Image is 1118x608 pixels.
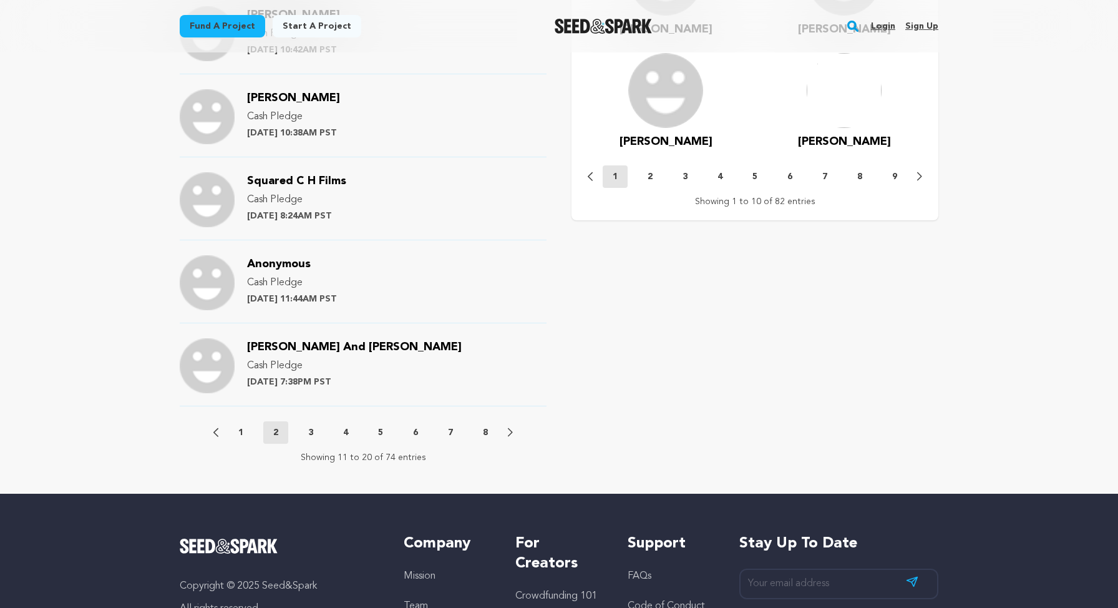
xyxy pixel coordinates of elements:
a: [PERSON_NAME] [798,133,891,150]
button: 9 [882,170,907,183]
input: Your email address [739,569,938,599]
img: Support Image [180,255,235,310]
a: [PERSON_NAME] [620,133,712,150]
span: [PERSON_NAME] [620,136,712,147]
h5: Company [404,534,490,554]
img: Seed&Spark Logo Dark Mode [555,19,653,34]
p: 6 [787,170,792,183]
button: 6 [777,170,802,183]
button: 7 [438,426,463,439]
a: [PERSON_NAME] And [PERSON_NAME] [247,343,462,353]
img: ACg8ocJ19z_pn1LvK-yLJEouibsmhue4NxyTKRDHYV278hJp0itsULAi=s96-c [807,53,882,128]
a: Fund a project [180,15,265,37]
p: 9 [892,170,897,183]
span: [PERSON_NAME] [798,136,891,147]
a: Seed&Spark Homepage [555,19,653,34]
button: 2 [263,421,288,444]
button: 4 [707,170,732,183]
button: 2 [638,170,663,183]
a: [PERSON_NAME] [247,94,340,104]
button: 8 [847,170,872,183]
button: 7 [812,170,837,183]
p: 8 [857,170,862,183]
p: 4 [717,170,722,183]
p: 3 [683,170,688,183]
a: FAQs [628,571,651,581]
p: 5 [752,170,757,183]
span: Squared C H Films [247,175,346,187]
button: 5 [368,426,393,439]
p: 4 [343,426,348,439]
button: 3 [673,170,698,183]
p: 8 [483,426,488,439]
span: Anonymous [247,258,311,270]
a: Seed&Spark Homepage [180,539,379,554]
p: Cash Pledge [247,109,340,124]
span: [PERSON_NAME] And [PERSON_NAME] [247,341,462,353]
p: [DATE] 11:44AM PST [247,293,337,305]
h5: Support [628,534,714,554]
p: 2 [648,170,653,183]
p: Showing 11 to 20 of 74 entries [301,451,426,464]
p: 2 [273,426,278,439]
a: Sign up [905,16,938,36]
p: 1 [613,170,618,183]
h5: For Creators [515,534,602,574]
img: Support Image [180,338,235,393]
a: Squared C H Films [247,177,346,187]
button: 4 [333,426,358,439]
p: Cash Pledge [247,275,337,290]
a: Anonymous [247,260,311,270]
button: 3 [298,426,323,439]
img: Support Image [180,172,235,227]
button: 1 [603,165,628,188]
img: user.png [628,53,703,128]
p: Copyright © 2025 Seed&Spark [180,579,379,594]
p: 1 [238,426,243,439]
button: 6 [403,426,428,439]
p: 7 [822,170,827,183]
p: 3 [308,426,313,439]
a: Start a project [273,15,361,37]
a: Crowdfunding 101 [515,591,597,601]
h5: Stay up to date [739,534,938,554]
button: 1 [228,426,253,439]
p: 5 [378,426,383,439]
img: Seed&Spark Logo [180,539,278,554]
p: Cash Pledge [247,192,346,207]
p: Cash Pledge [247,358,462,373]
button: 5 [742,170,767,183]
button: 8 [473,426,498,439]
p: Showing 1 to 10 of 82 entries [695,195,815,208]
a: Mission [404,571,435,581]
p: [DATE] 8:24AM PST [247,210,346,222]
p: 7 [448,426,453,439]
p: [DATE] 10:38AM PST [247,127,340,139]
a: Login [871,16,895,36]
p: 6 [413,426,418,439]
img: Support Image [180,89,235,144]
span: [PERSON_NAME] [247,92,340,104]
p: [DATE] 7:38PM PST [247,376,462,388]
